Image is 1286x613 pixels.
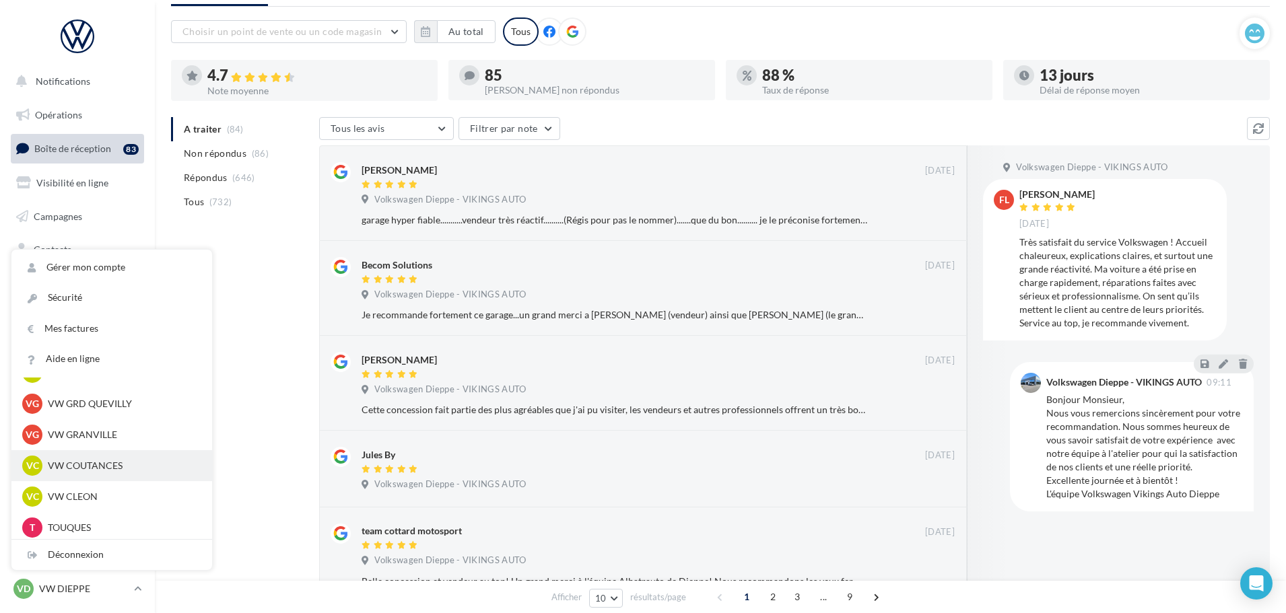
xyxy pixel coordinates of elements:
span: 3 [786,586,808,608]
span: Volkswagen Dieppe - VIKINGS AUTO [374,289,526,301]
span: résultats/page [630,591,686,604]
div: [PERSON_NAME] [362,164,437,177]
div: 13 jours [1040,68,1259,83]
div: Belle concession et vendeur au top! Un grand merci à l'équipe Albatrauto de Dieppe! Nous recomman... [362,575,867,588]
span: Volkswagen Dieppe - VIKINGS AUTO [374,554,526,567]
span: Contacts [34,244,71,255]
a: Gérer mon compte [11,252,212,283]
button: Au total [414,20,496,43]
span: [DATE] [925,355,955,367]
span: Volkswagen Dieppe - VIKINGS AUTO [374,384,526,396]
button: Filtrer par note [459,117,560,140]
button: Au total [437,20,496,43]
a: Mes factures [11,314,212,344]
div: Je recommande fortement ce garage...un grand merci a [PERSON_NAME] (vendeur) ainsi que [PERSON_NA... [362,308,867,322]
span: VC [26,459,39,472]
span: 10 [595,593,607,604]
div: Taux de réponse [762,85,982,95]
span: VG [26,428,39,441]
span: [DATE] [925,526,955,538]
p: VW GRANVILLE [48,428,196,441]
div: 88 % [762,68,982,83]
span: Tous les avis [331,122,385,134]
a: VD VW DIEPPE [11,576,144,602]
a: Campagnes DataOnDemand [8,381,147,421]
button: Choisir un point de vente ou un code magasin [171,20,407,43]
div: Volkswagen Dieppe - VIKINGS AUTO [1046,377,1202,387]
button: 10 [589,589,623,608]
span: (732) [209,196,232,207]
div: [PERSON_NAME] [1019,190,1095,199]
span: Fl [999,193,1009,207]
div: Becom Solutions [362,258,432,272]
span: Visibilité en ligne [36,177,108,188]
a: Aide en ligne [11,344,212,374]
span: Volkswagen Dieppe - VIKINGS AUTO [1016,161,1167,174]
div: garage hyper fiable...........vendeur très réactif..........(Régis pour pas le nommer).......que ... [362,213,867,227]
p: VW DIEPPE [39,582,129,596]
div: team cottard motosport [362,524,462,538]
a: Sécurité [11,283,212,313]
span: 2 [762,586,784,608]
span: ... [813,586,834,608]
div: Très satisfait du service Volkswagen ! Accueil chaleureux, explications claires, et surtout une g... [1019,236,1216,330]
span: Opérations [35,109,82,120]
span: Afficher [551,591,582,604]
div: Déconnexion [11,540,212,570]
span: Choisir un point de vente ou un code magasin [182,26,382,37]
a: Boîte de réception83 [8,134,147,163]
span: Volkswagen Dieppe - VIKINGS AUTO [374,478,526,491]
span: VD [17,582,30,596]
span: Répondus [184,171,228,184]
span: Notifications [36,75,90,87]
span: (646) [232,172,255,183]
a: Calendrier [8,303,147,331]
span: 9 [839,586,860,608]
span: 1 [736,586,757,608]
button: Tous les avis [319,117,454,140]
p: VW CLEON [48,490,196,503]
div: Jules By [362,448,395,462]
a: Visibilité en ligne [8,169,147,197]
a: Contacts [8,236,147,264]
a: Opérations [8,101,147,129]
span: Campagnes [34,210,82,221]
div: Open Intercom Messenger [1240,567,1273,600]
span: Non répondus [184,147,246,160]
div: 85 [485,68,704,83]
div: Tous [503,17,539,46]
span: VC [26,490,39,503]
div: 83 [123,144,139,155]
span: [DATE] [925,449,955,462]
p: TOUQUES [48,521,196,534]
span: VG [26,397,39,410]
span: Tous [184,195,204,209]
a: PLV et print personnalisable [8,336,147,375]
a: Campagnes [8,203,147,231]
span: [DATE] [925,165,955,177]
a: Médiathèque [8,269,147,297]
span: [DATE] [925,260,955,272]
span: Volkswagen Dieppe - VIKINGS AUTO [374,194,526,206]
span: (86) [252,148,269,159]
div: 4.7 [207,68,427,83]
p: VW GRD QUEVILLY [48,397,196,410]
span: Boîte de réception [34,143,111,154]
span: T [30,521,35,534]
button: Notifications [8,67,141,96]
div: Cette concession fait partie des plus agréables que j'ai pu visiter, les vendeurs et autres profe... [362,403,867,417]
span: [DATE] [1019,218,1049,230]
div: Note moyenne [207,86,427,96]
div: Bonjour Monsieur, Nous vous remercions sincèrement pour votre recommandation. Nous sommes heureux... [1046,393,1243,501]
div: [PERSON_NAME] non répondus [485,85,704,95]
p: VW COUTANCES [48,459,196,472]
div: [PERSON_NAME] [362,353,437,367]
span: 09:11 [1207,378,1231,387]
div: Délai de réponse moyen [1040,85,1259,95]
